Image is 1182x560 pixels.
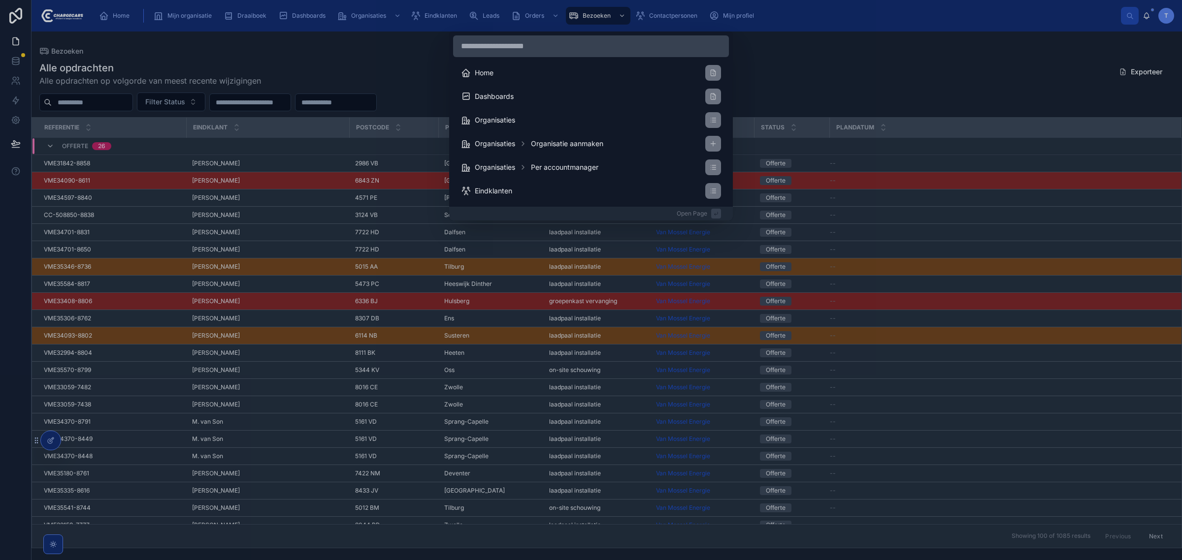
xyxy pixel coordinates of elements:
span: Per accountmanager [531,162,598,172]
span: Eindklanten [475,186,512,196]
span: Home [475,68,493,78]
span: Open Page [677,210,707,218]
span: Organisatie aanmaken [531,139,603,149]
span: Organisaties [475,115,515,125]
div: scrollable content [453,61,729,203]
span: Organisaties [475,139,515,149]
span: Dashboards [475,92,514,101]
span: Organisaties [475,162,515,172]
